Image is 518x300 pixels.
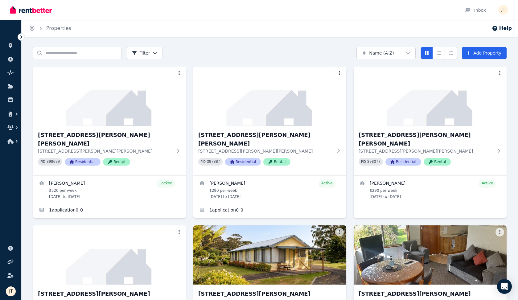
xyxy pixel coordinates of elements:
button: More options [495,228,504,236]
img: 2/21 Andrew St, Strahan [193,67,346,126]
span: Name (A-Z) [369,50,394,56]
img: 4/21 Andrew St, Strahan [33,225,186,285]
a: 2/21 Andrew St, Strahan[STREET_ADDRESS][PERSON_NAME][PERSON_NAME][STREET_ADDRESS][PERSON_NAME][PE... [193,67,346,175]
small: PID [40,160,45,163]
small: PID [361,160,366,163]
a: View details for Alexandre Flaschner [193,176,346,203]
img: 3/21 Andrew St, Strahan [354,67,507,126]
span: Filter [132,50,150,56]
img: 5/21 Andrew St, Strahan [193,225,346,285]
nav: Breadcrumb [22,20,79,37]
img: 1/21 Andrew St, Strahan [33,67,186,126]
div: Inbox [464,7,486,13]
img: 6/21 Andrew St, Strahan [354,225,507,285]
div: View options [421,47,457,59]
h3: [STREET_ADDRESS][PERSON_NAME][PERSON_NAME] [198,131,333,148]
p: [STREET_ADDRESS][PERSON_NAME][PERSON_NAME] [198,148,333,154]
span: Rental [424,158,451,166]
a: Properties [46,25,71,31]
img: Jamie Taylor [6,286,16,296]
a: Applications for 1/21 Andrew St, Strahan [33,203,186,218]
code: 397887 [207,160,220,164]
span: Residential [385,158,421,166]
span: Residential [65,158,101,166]
button: Compact list view [433,47,445,59]
img: Jamie Taylor [498,5,508,15]
button: More options [335,228,344,236]
img: RentBetter [10,5,52,14]
a: Applications for 2/21 Andrew St, Strahan [193,203,346,218]
h3: [STREET_ADDRESS][PERSON_NAME][PERSON_NAME] [38,131,172,148]
a: 1/21 Andrew St, Strahan[STREET_ADDRESS][PERSON_NAME][PERSON_NAME][STREET_ADDRESS][PERSON_NAME][PE... [33,67,186,175]
span: Rental [103,158,130,166]
a: View details for Kineta Tatnell [354,176,507,203]
a: 3/21 Andrew St, Strahan[STREET_ADDRESS][PERSON_NAME][PERSON_NAME][STREET_ADDRESS][PERSON_NAME][PE... [354,67,507,175]
p: [STREET_ADDRESS][PERSON_NAME][PERSON_NAME] [359,148,493,154]
button: More options [335,69,344,78]
code: 398690 [47,160,60,164]
a: Add Property [462,47,507,59]
small: PID [201,160,206,163]
a: View details for Mathieu Venezia [33,176,186,203]
span: Rental [263,158,290,166]
button: More options [175,69,183,78]
span: Residential [225,158,261,166]
div: Open Intercom Messenger [497,279,512,294]
p: [STREET_ADDRESS][PERSON_NAME][PERSON_NAME] [38,148,172,154]
button: More options [175,228,183,236]
h3: [STREET_ADDRESS][PERSON_NAME][PERSON_NAME] [359,131,493,148]
button: Filter [127,47,163,59]
code: 398377 [367,160,380,164]
button: Name (A-Z) [356,47,416,59]
button: More options [495,69,504,78]
button: Help [492,25,512,32]
button: Expanded list view [445,47,457,59]
button: Card view [421,47,433,59]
